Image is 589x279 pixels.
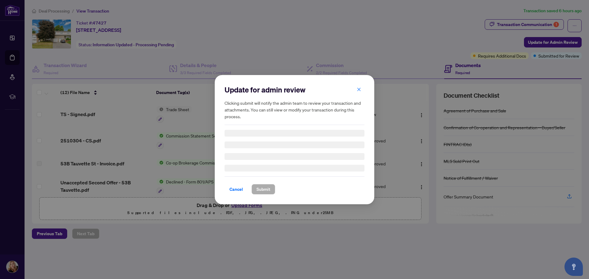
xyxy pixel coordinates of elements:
button: Open asap [564,258,583,276]
span: close [357,87,361,91]
button: Submit [252,184,275,194]
span: Cancel [229,184,243,194]
button: Cancel [225,184,248,194]
h5: Clicking submit will notify the admin team to review your transaction and attachments. You can st... [225,100,364,120]
h2: Update for admin review [225,85,364,95]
